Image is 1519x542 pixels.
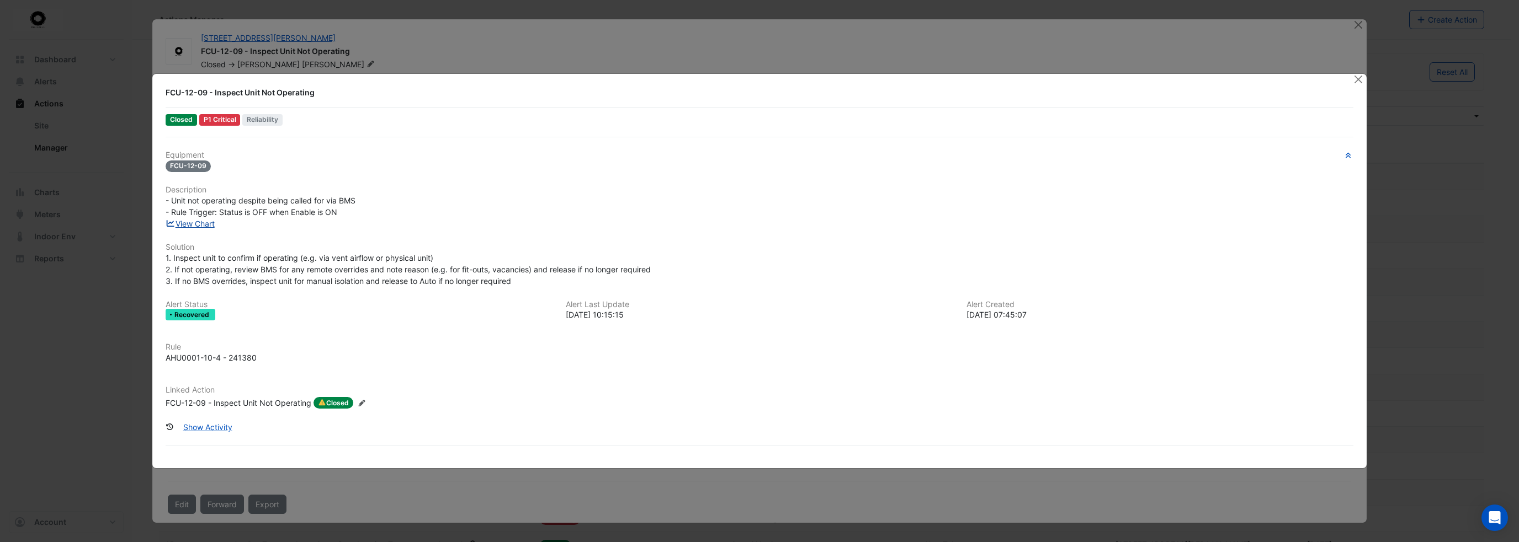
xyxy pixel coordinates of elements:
span: FCU-12-09 [166,160,211,172]
span: Reliability [242,114,283,126]
h6: Equipment [166,151,1353,160]
h6: Alert Created [966,300,1353,309]
div: AHU0001-10-4 - 241380 [166,352,257,363]
h6: Solution [166,243,1353,252]
div: Open Intercom Messenger [1481,505,1508,531]
span: 1. Inspect unit to confirm if operating (e.g. via vent airflow or physical unit) 2. If not operat... [166,253,651,286]
span: Closed [166,114,197,126]
h6: Alert Last Update [566,300,953,309]
h6: Rule [166,342,1353,352]
button: Show Activity [176,417,240,437]
div: FCU-12-09 - Inspect Unit Not Operating [166,397,311,409]
a: View Chart [166,219,215,228]
span: - Unit not operating despite being called for via BMS - Rule Trigger: Status is OFF when Enable i... [166,196,355,217]
button: Close [1353,74,1364,85]
div: P1 Critical [199,114,241,126]
h6: Linked Action [166,385,1353,395]
span: Recovered [174,312,211,318]
span: Closed [314,397,353,409]
div: [DATE] 10:15:15 [566,309,953,320]
div: FCU-12-09 - Inspect Unit Not Operating [166,87,1340,98]
h6: Alert Status [166,300,553,309]
div: [DATE] 07:45:07 [966,309,1353,320]
h6: Description [166,185,1353,195]
fa-icon: Edit Linked Action [358,399,366,407]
